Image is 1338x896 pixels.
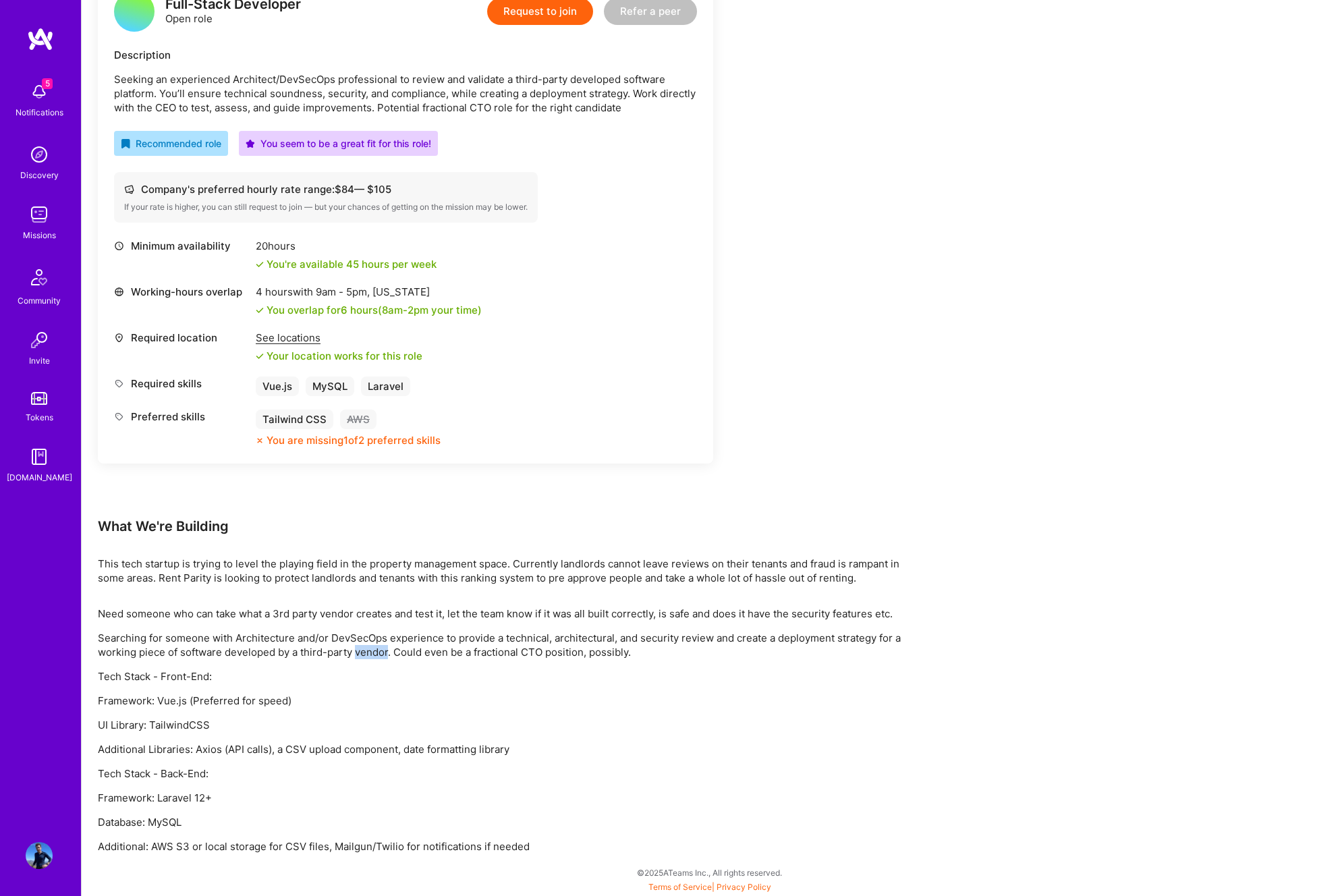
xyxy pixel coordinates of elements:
[114,410,249,424] div: Preferred skills
[23,228,56,242] div: Missions
[26,443,53,470] img: guide book
[256,437,264,445] i: icon CloseOrange
[256,239,437,253] div: 20 hours
[114,287,124,297] i: icon World
[114,331,249,345] div: Required location
[121,139,130,148] i: icon RecommendedBadge
[114,239,249,253] div: Minimum availability
[98,669,908,683] p: Tech Stack - Front-End:
[124,184,134,194] i: icon Cash
[114,48,697,62] div: Description
[98,791,908,805] p: Framework: Laravel 12+
[18,293,61,308] div: Community
[256,410,333,429] div: Tailwind CSS
[114,376,249,391] div: Required skills
[124,182,528,196] div: Company's preferred hourly rate range: $ 84 — $ 105
[121,136,221,150] div: Recommended role
[114,379,124,389] i: icon Tag
[98,694,908,708] p: Framework: Vue.js (Preferred for speed)
[648,882,712,892] a: Terms of Service
[81,856,1338,889] div: © 2025 ATeams Inc., All rights reserved.
[98,607,908,621] p: Need someone who can take what a 3rd party vendor creates and test it, let the team know if it wa...
[26,141,53,168] img: discovery
[114,333,124,343] i: icon Location
[42,78,53,89] span: 5
[7,470,72,484] div: [DOMAIN_NAME]
[16,105,63,119] div: Notifications
[98,815,908,829] p: Database: MySQL
[26,410,53,424] div: Tokens
[267,303,482,317] div: You overlap for 6 hours ( your time)
[98,742,908,756] p: Additional Libraries: Axios (API calls), a CSV upload component, date formatting library
[256,376,299,396] div: Vue.js
[98,839,908,853] p: Additional: AWS S3 or local storage for CSV files, Mailgun/Twilio for notifications if needed
[256,306,264,314] i: icon Check
[717,882,771,892] a: Privacy Policy
[98,557,908,585] p: This tech startup is trying to level the playing field in the property management space. Currentl...
[98,517,908,535] div: What We're Building
[114,412,124,422] i: icon Tag
[256,285,482,299] div: 4 hours with [US_STATE]
[256,349,422,363] div: Your location works for this role
[98,718,908,732] p: UI Library: TailwindCSS
[26,78,53,105] img: bell
[267,433,441,447] div: You are missing 1 of 2 preferred skills
[114,241,124,251] i: icon Clock
[23,261,55,293] img: Community
[29,354,50,368] div: Invite
[98,766,908,781] p: Tech Stack - Back-End:
[20,168,59,182] div: Discovery
[256,331,422,345] div: See locations
[26,201,53,228] img: teamwork
[246,136,431,150] div: You seem to be a great fit for this role!
[114,285,249,299] div: Working-hours overlap
[124,202,528,213] div: If your rate is higher, you can still request to join — but your chances of getting on the missio...
[340,410,377,429] div: AWS
[256,352,264,360] i: icon Check
[313,285,372,298] span: 9am - 5pm ,
[98,631,908,659] p: Searching for someone with Architecture and/or DevSecOps experience to provide a technical, archi...
[361,376,410,396] div: Laravel
[26,327,53,354] img: Invite
[114,72,697,115] p: Seeking an experienced Architect/DevSecOps professional to review and validate a third-party deve...
[648,882,771,892] span: |
[256,260,264,269] i: icon Check
[26,842,53,869] img: User Avatar
[382,304,428,316] span: 8am - 2pm
[306,376,354,396] div: MySQL
[31,392,47,405] img: tokens
[246,139,255,148] i: icon PurpleStar
[27,27,54,51] img: logo
[22,842,56,869] a: User Avatar
[256,257,437,271] div: You're available 45 hours per week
